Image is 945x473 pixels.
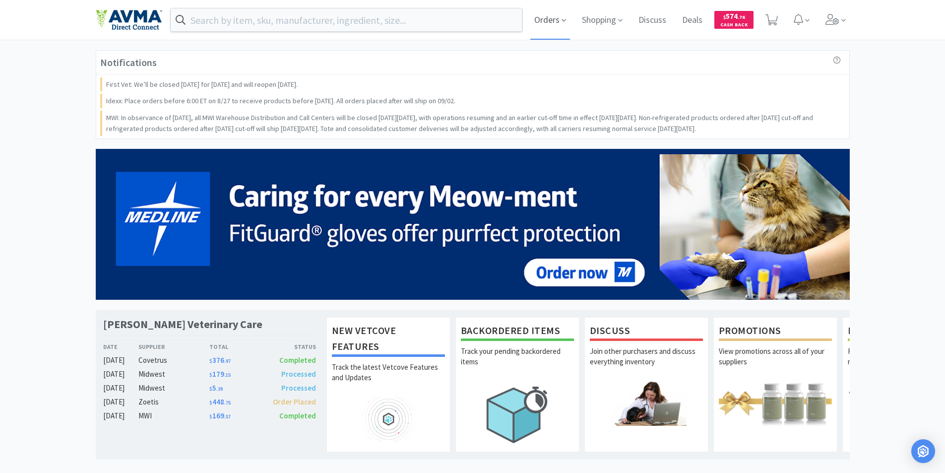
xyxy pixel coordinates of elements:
h1: [PERSON_NAME] Veterinary Care [103,317,262,332]
div: Total [209,342,263,351]
a: New Vetcove FeaturesTrack the latest Vetcove Features and Updates [326,317,450,452]
a: [DATE]Midwest$5.39Processed [103,382,316,394]
span: Processed [281,369,316,379]
img: e4e33dab9f054f5782a47901c742baa9_102.png [96,9,162,30]
p: Idexx: Place orders before 6:00 ET on 8/27 to receive products before [DATE]. All orders placed a... [106,95,455,106]
div: Open Intercom Messenger [911,439,935,463]
a: Deals [678,16,706,25]
div: Covetrus [138,354,209,366]
span: . 39 [216,386,223,392]
span: $ [209,386,212,392]
h1: New Vetcove Features [332,323,445,357]
span: Cash Back [720,22,748,29]
img: 5b85490d2c9a43ef9873369d65f5cc4c_481.png [96,149,850,300]
span: Completed [279,355,316,365]
span: $ [209,400,212,406]
span: 574 [723,11,745,21]
a: [DATE]Zoetis$448.75Order Placed [103,396,316,408]
input: Search by item, sku, manufacturer, ingredient, size... [171,8,522,31]
div: [DATE] [103,382,139,394]
span: $ [209,413,212,420]
a: PromotionsView promotions across all of your suppliers [713,317,837,452]
a: Backordered ItemsTrack your pending backordered items [455,317,579,452]
div: Date [103,342,139,351]
a: [DATE]MWI$169.57Completed [103,410,316,422]
span: . 57 [224,413,231,420]
h1: Backordered Items [461,323,574,341]
span: 169 [209,411,231,420]
h1: Discuss [590,323,703,341]
a: [DATE]Covetrus$376.97Completed [103,354,316,366]
div: MWI [138,410,209,422]
p: View promotions across all of your suppliers [719,346,832,381]
a: [DATE]Midwest$179.15Processed [103,368,316,380]
span: Processed [281,383,316,393]
img: hero_discuss.png [590,381,703,426]
p: MWI: In observance of [DATE], all MWI Warehouse Distribution and Call Centers will be closed [DAT... [106,112,841,135]
span: Order Placed [273,397,316,406]
p: First Vet: We’ll be closed [DATE] for [DATE] and will reopen [DATE]. [106,79,298,90]
div: [DATE] [103,396,139,408]
div: Midwest [138,368,209,380]
img: hero_promotions.png [719,381,832,426]
h3: Notifications [100,55,157,70]
img: hero_feature_roadmap.png [332,397,445,442]
img: hero_backorders.png [461,381,574,449]
span: $ [723,14,726,20]
h1: Promotions [719,323,832,341]
span: . 15 [224,372,231,378]
div: Midwest [138,382,209,394]
p: Track the latest Vetcove Features and Updates [332,362,445,397]
span: . 97 [224,358,231,364]
p: Join other purchasers and discuss everything inventory [590,346,703,381]
a: $574.76Cash Back [714,6,754,33]
span: 179 [209,369,231,379]
span: 5 [209,383,223,393]
div: [DATE] [103,410,139,422]
div: [DATE] [103,368,139,380]
a: DiscussJoin other purchasers and discuss everything inventory [584,317,708,452]
span: Completed [279,411,316,420]
div: Supplier [138,342,209,351]
div: [DATE] [103,354,139,366]
span: . 75 [224,400,231,406]
a: Discuss [634,16,670,25]
div: Zoetis [138,396,209,408]
p: Track your pending backordered items [461,346,574,381]
span: 448 [209,397,231,406]
span: $ [209,358,212,364]
span: . 76 [738,14,745,20]
span: 376 [209,355,231,365]
div: Status [263,342,316,351]
span: $ [209,372,212,378]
